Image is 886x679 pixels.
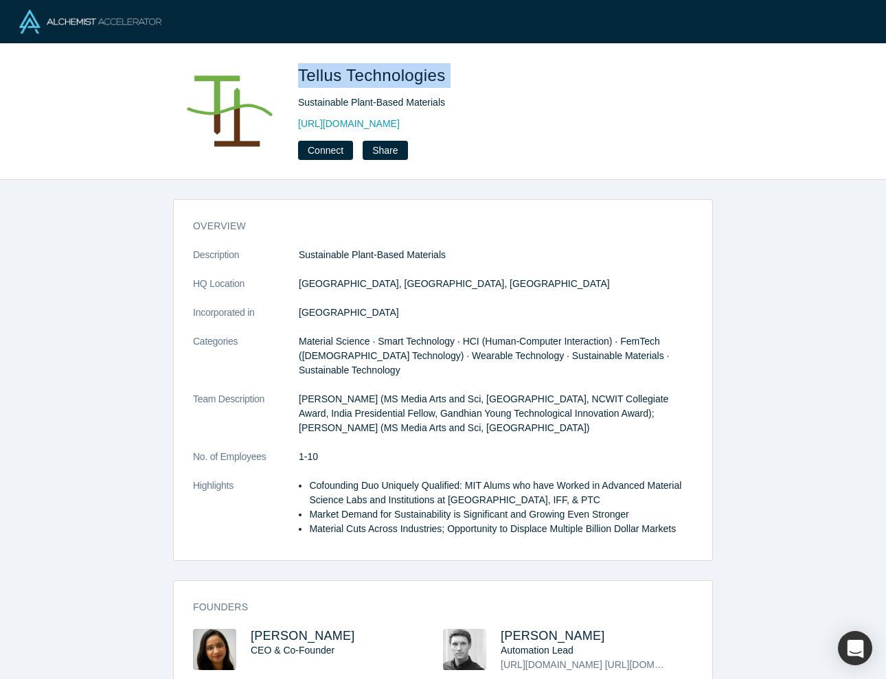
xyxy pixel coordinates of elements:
[299,277,693,291] dd: [GEOGRAPHIC_DATA], [GEOGRAPHIC_DATA], [GEOGRAPHIC_DATA]
[193,248,299,277] dt: Description
[298,117,400,131] a: [URL][DOMAIN_NAME]
[299,336,670,376] span: Material Science · Smart Technology · HCI (Human-Computer Interaction) · FemTech ([DEMOGRAPHIC_DA...
[309,507,693,522] li: Market Demand for Sustainability is Significant and Growing Even Stronger
[501,629,605,643] a: [PERSON_NAME]
[299,306,693,320] dd: [GEOGRAPHIC_DATA]
[309,479,693,507] li: Cofounding Duo Uniquely Qualified: MIT Alums who have Worked in Advanced Material Science Labs an...
[299,392,693,435] p: [PERSON_NAME] (MS Media Arts and Sci, [GEOGRAPHIC_DATA], NCWIT Collegiate Award, India Presidenti...
[501,659,707,670] span: [URL][DOMAIN_NAME] [URL][DOMAIN_NAME]
[193,306,299,334] dt: Incorporated in
[443,629,486,670] img: Daniel Fitzgerald's Profile Image
[193,629,236,670] img: Manisha Mohan's Profile Image
[193,392,299,450] dt: Team Description
[193,219,674,233] h3: overview
[193,334,299,392] dt: Categories
[251,645,334,656] span: CEO & Co-Founder
[193,450,299,479] dt: No. of Employees
[193,277,299,306] dt: HQ Location
[193,600,674,614] h3: Founders
[299,248,693,262] p: Sustainable Plant-Based Materials
[501,645,573,656] span: Automation Lead
[298,95,683,110] div: Sustainable Plant-Based Materials
[183,63,279,159] img: Tellus Technologies's Logo
[193,479,299,551] dt: Highlights
[299,450,693,464] dd: 1-10
[251,629,355,643] a: [PERSON_NAME]
[309,522,693,536] li: Material Cuts Across Industries; Opportunity to Displace Multiple Billion Dollar Markets
[363,141,407,160] button: Share
[19,10,161,34] img: Alchemist Logo
[298,141,353,160] button: Connect
[298,66,451,84] span: Tellus Technologies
